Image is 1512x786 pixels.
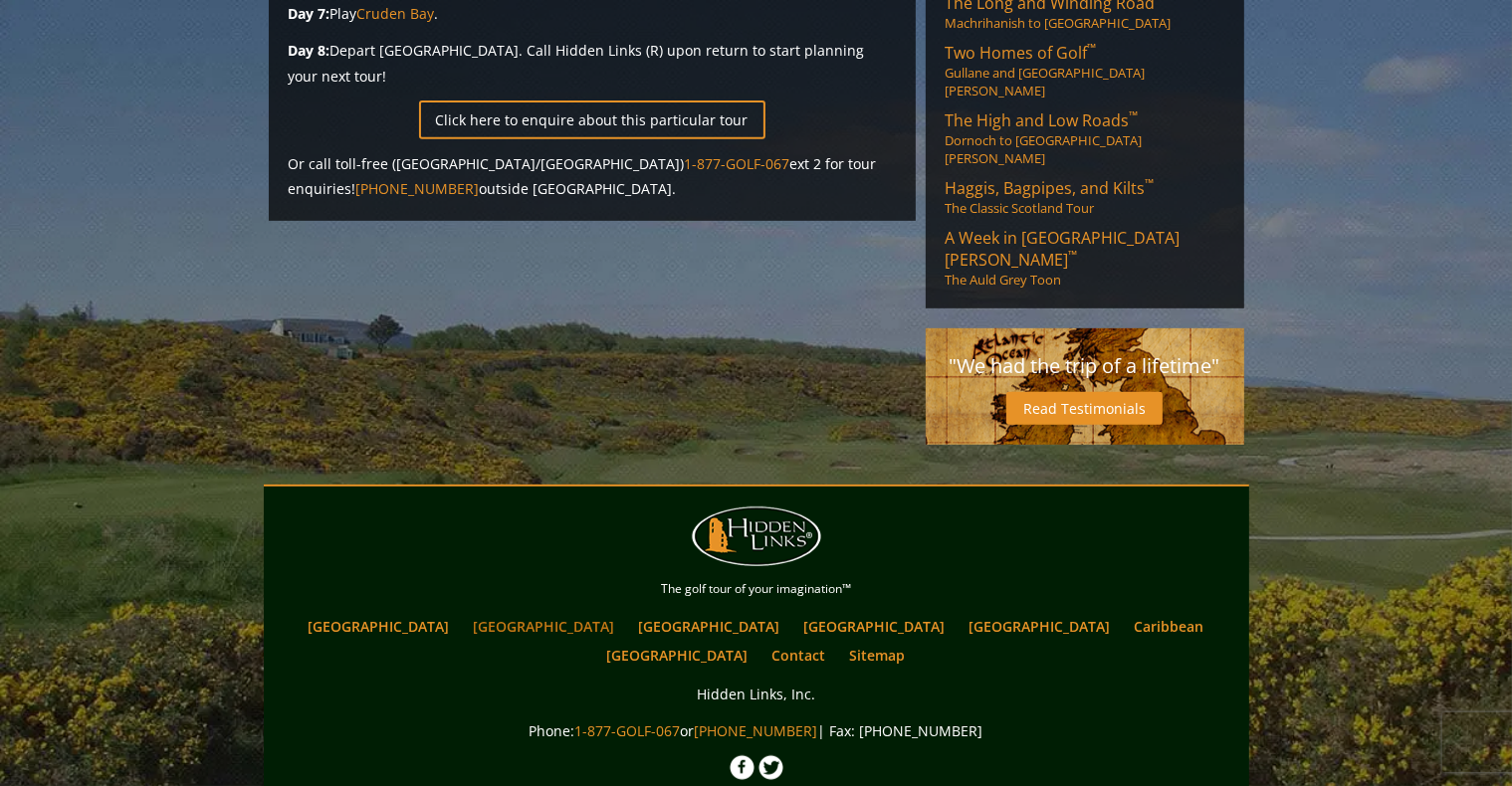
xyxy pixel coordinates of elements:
[960,612,1121,641] a: [GEOGRAPHIC_DATA]
[419,100,765,139] a: Click here to enquire about this particular tour
[946,109,1224,167] a: The High and Low Roads™Dornoch to [GEOGRAPHIC_DATA][PERSON_NAME]
[289,38,896,88] p: Depart [GEOGRAPHIC_DATA]. Call Hidden Links (R) upon return to start planning your next tour!
[289,41,330,60] strong: Day 8:
[730,755,755,780] img: Facebook
[629,612,790,641] a: [GEOGRAPHIC_DATA]
[946,348,1224,384] p: "We had the trip of a lifetime"
[1125,612,1214,641] a: Caribbean
[289,4,330,23] strong: Day 7:
[269,682,1244,706] p: Hidden Links, Inc.
[1069,247,1078,264] sup: ™
[575,721,681,740] a: 1-877-GOLF-067
[299,612,460,641] a: [GEOGRAPHIC_DATA]
[762,641,836,670] a: Contact
[269,718,1244,743] p: Phone: or | Fax: [PHONE_NUMBER]
[946,227,1224,289] a: A Week in [GEOGRAPHIC_DATA][PERSON_NAME]™The Auld Grey Toon
[1130,107,1139,124] sup: ™
[946,177,1224,217] a: Haggis, Bagpipes, and Kilts™The Classic Scotland Tour
[946,177,1155,199] span: Haggis, Bagpipes, and Kilts
[1006,392,1163,425] a: Read Testimonials
[840,641,916,670] a: Sitemap
[464,612,625,641] a: [GEOGRAPHIC_DATA]
[289,1,896,26] p: Play .
[1146,175,1155,192] sup: ™
[357,4,435,23] a: Cruden Bay
[685,154,790,173] a: 1-877-GOLF-067
[597,641,758,670] a: [GEOGRAPHIC_DATA]
[946,42,1224,99] a: Two Homes of Golf™Gullane and [GEOGRAPHIC_DATA][PERSON_NAME]
[946,227,1181,271] span: A Week in [GEOGRAPHIC_DATA][PERSON_NAME]
[946,109,1139,131] span: The High and Low Roads
[758,755,783,780] img: Twitter
[946,42,1097,64] span: Two Homes of Golf
[269,578,1244,600] p: The golf tour of your imagination™
[1088,40,1097,57] sup: ™
[356,179,480,198] a: [PHONE_NUMBER]
[289,151,896,201] p: Or call toll-free ([GEOGRAPHIC_DATA]/[GEOGRAPHIC_DATA]) ext 2 for tour enquiries! outside [GEOGRA...
[794,612,956,641] a: [GEOGRAPHIC_DATA]
[695,721,818,740] a: [PHONE_NUMBER]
